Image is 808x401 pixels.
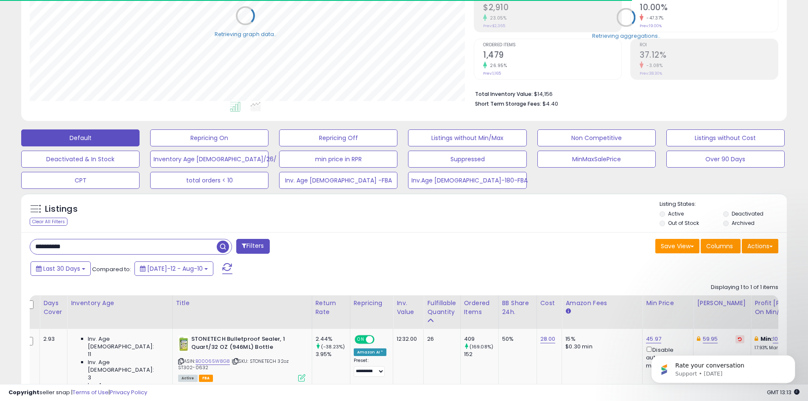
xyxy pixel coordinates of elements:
[178,375,198,382] span: All listings currently available for purchase on Amazon
[354,358,387,377] div: Preset:
[43,299,64,317] div: Days Cover
[8,388,39,396] strong: Copyright
[666,129,785,146] button: Listings without Cost
[150,172,268,189] button: total orders < 10
[73,388,109,396] a: Terms of Use
[408,129,526,146] button: Listings without Min/Max
[464,299,495,317] div: Ordered Items
[464,351,498,358] div: 152
[71,299,168,308] div: Inventory Age
[196,358,230,365] a: B00065W8G8
[316,351,350,358] div: 3.95%
[760,335,773,343] b: Min:
[408,151,526,168] button: Suppressed
[45,203,78,215] h5: Listings
[427,299,456,317] div: Fulfillable Quantity
[701,239,741,253] button: Columns
[236,239,269,254] button: Filters
[397,335,417,343] div: 1232.00
[706,242,733,250] span: Columns
[31,261,91,276] button: Last 30 Days
[88,374,91,381] span: 3
[150,129,268,146] button: Repricing On
[88,351,91,358] span: 11
[655,239,699,253] button: Save View
[110,388,147,396] a: Privacy Policy
[279,151,397,168] button: min price in RPR
[638,337,808,397] iframe: Intercom notifications message
[147,264,203,273] span: [DATE]-12 - Aug-10
[592,32,660,39] div: Retrieving aggregations..
[30,218,67,226] div: Clear All Filters
[502,299,533,317] div: BB Share 24h.
[88,381,165,397] span: Inv. Age [DEMOGRAPHIC_DATA]:
[540,299,559,308] div: Cost
[92,265,131,273] span: Compared to:
[470,343,493,350] small: (169.08%)
[88,359,165,374] span: Inv. Age [DEMOGRAPHIC_DATA]:
[646,299,690,308] div: Min Price
[742,239,778,253] button: Actions
[21,129,140,146] button: Default
[537,129,656,146] button: Non Competitive
[427,335,453,343] div: 26
[134,261,213,276] button: [DATE]-12 - Aug-10
[8,389,147,397] div: seller snap | |
[355,336,366,343] span: ON
[178,358,289,370] span: | SKU: STONETECH 32oz ST302-0632
[464,335,498,343] div: 409
[502,335,530,343] div: 50%
[316,335,350,343] div: 2.44%
[199,375,213,382] span: FBA
[397,299,420,317] div: Inv. value
[279,129,397,146] button: Repricing Off
[668,219,699,227] label: Out of Stock
[668,210,684,217] label: Active
[279,172,397,189] button: Inv. Age [DEMOGRAPHIC_DATA] -FBA
[21,151,140,168] button: Deactivated & In Stock
[565,299,639,308] div: Amazon Fees
[43,335,61,343] div: 2.93
[408,172,526,189] button: Inv.Age [DEMOGRAPHIC_DATA]-180-FBA
[697,299,747,308] div: [PERSON_NAME]
[43,264,80,273] span: Last 30 Days
[646,335,661,343] a: 45.97
[21,172,140,189] button: CPT
[660,200,787,208] p: Listing States:
[176,299,308,308] div: Title
[732,219,755,227] label: Archived
[711,283,778,292] div: Displaying 1 to 1 of 1 items
[565,335,636,343] div: 15%
[703,335,718,343] a: 59.95
[373,336,386,343] span: OFF
[565,343,636,351] div: $0.30 min
[178,335,305,381] div: ASIN:
[732,210,763,217] label: Deactivated
[316,299,347,317] div: Return Rate
[354,299,390,308] div: Repricing
[191,335,294,353] b: STONETECH Bulletproof Sealer, 1 Quart/32 OZ (946ML) Bottle
[666,151,785,168] button: Over 90 Days
[150,151,268,168] button: Inventory Age [DEMOGRAPHIC_DATA]/26/
[537,151,656,168] button: MinMaxSalePrice
[773,335,786,343] a: 10.92
[354,348,387,356] div: Amazon AI *
[215,30,277,38] div: Retrieving graph data..
[321,343,345,350] small: (-38.23%)
[88,335,165,351] span: Inv. Age [DEMOGRAPHIC_DATA]:
[178,335,189,352] img: 417w0cxIc1L._SL40_.jpg
[540,335,556,343] a: 28.00
[565,308,570,315] small: Amazon Fees.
